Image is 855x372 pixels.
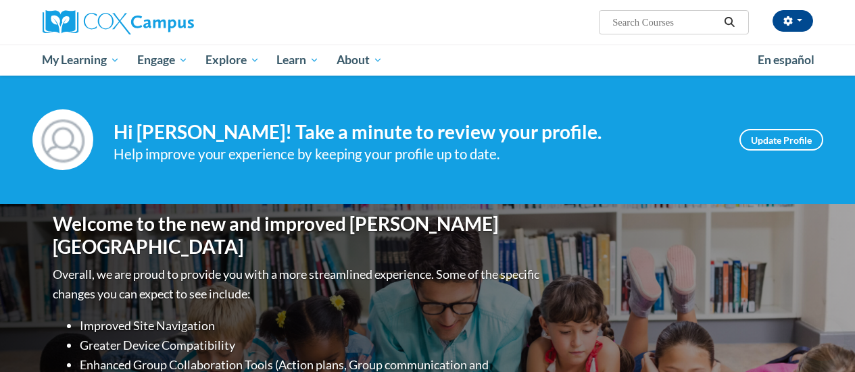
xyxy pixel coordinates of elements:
span: About [337,52,383,68]
a: Cox Campus [43,10,286,34]
li: Greater Device Compatibility [80,336,543,355]
div: Help improve your experience by keeping your profile up to date. [114,143,719,165]
h4: Hi [PERSON_NAME]! Take a minute to review your profile. [114,121,719,144]
button: Account Settings [773,10,813,32]
a: Explore [197,45,268,76]
span: En español [758,53,814,67]
span: My Learning [42,52,120,68]
span: Engage [137,52,188,68]
div: Main menu [32,45,823,76]
input: Search Courses [611,14,719,30]
h1: Welcome to the new and improved [PERSON_NAME][GEOGRAPHIC_DATA] [53,213,543,258]
img: Profile Image [32,109,93,170]
a: Update Profile [739,129,823,151]
button: Search [719,14,739,30]
a: About [328,45,391,76]
span: Learn [276,52,319,68]
span: Explore [205,52,260,68]
a: Engage [128,45,197,76]
a: En español [749,46,823,74]
a: My Learning [34,45,129,76]
p: Overall, we are proud to provide you with a more streamlined experience. Some of the specific cha... [53,265,543,304]
iframe: Button to launch messaging window [801,318,844,361]
li: Improved Site Navigation [80,316,543,336]
img: Cox Campus [43,10,194,34]
a: Learn [268,45,328,76]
